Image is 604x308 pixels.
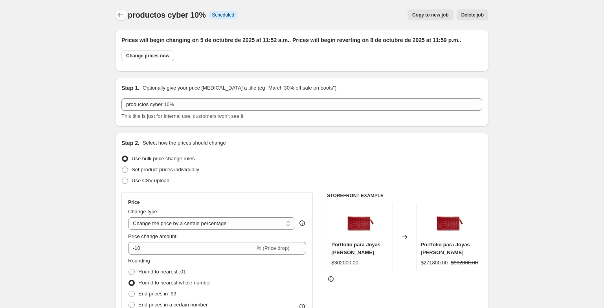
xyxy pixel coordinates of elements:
[128,258,150,264] span: Rounding
[121,98,482,111] input: 30% off holiday sale
[128,199,140,205] h3: Price
[298,219,306,227] div: help
[121,84,140,92] h2: Step 1.
[138,280,211,286] span: Round to nearest whole number
[461,12,484,18] span: Delete job
[121,139,140,147] h2: Step 2.
[331,242,380,255] span: Portfolio para Joyas [PERSON_NAME]
[128,242,255,255] input: -15
[433,207,465,238] img: BB-BOXES-wine_redboxB_d771ab49-ddf0-47f0-bffe-7b4243a7da00_80x.jpg
[421,242,470,255] span: Portfolio para Joyas [PERSON_NAME]
[412,12,449,18] span: Copy to new job
[132,167,199,172] span: Set product prices individually
[132,178,169,183] span: Use CSV upload
[128,209,157,214] span: Change type
[257,245,289,251] span: % (Price drop)
[128,11,206,19] span: productos cyber 10%
[212,12,235,18] span: Scheduled
[331,259,358,267] div: $302000.00
[115,9,126,20] button: Price change jobs
[121,50,174,61] button: Change prices now
[327,192,482,199] h6: STOREFRONT EXAMPLE
[138,302,207,308] span: End prices in a certain number
[132,156,195,161] span: Use bulk price change rules
[344,207,376,238] img: BB-BOXES-wine_redboxB_d771ab49-ddf0-47f0-bffe-7b4243a7da00_80x.jpg
[457,9,488,20] button: Delete job
[138,269,186,275] span: Round to nearest .01
[128,233,176,239] span: Price change amount
[143,84,336,92] p: Optionally give your price [MEDICAL_DATA] a title (eg "March 30% off sale on boots")
[138,291,176,297] span: End prices in .99
[121,113,243,119] span: This title is just for internal use, customers won't see it
[408,9,453,20] button: Copy to new job
[126,53,169,59] span: Change prices now
[143,139,226,147] p: Select how the prices should change
[451,259,478,267] strike: $302000.00
[421,259,448,267] div: $271800.00
[121,36,482,44] h2: Prices will begin changing on 5 de octubre de 2025 at 11:52 a.m.. Prices will begin reverting on ...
